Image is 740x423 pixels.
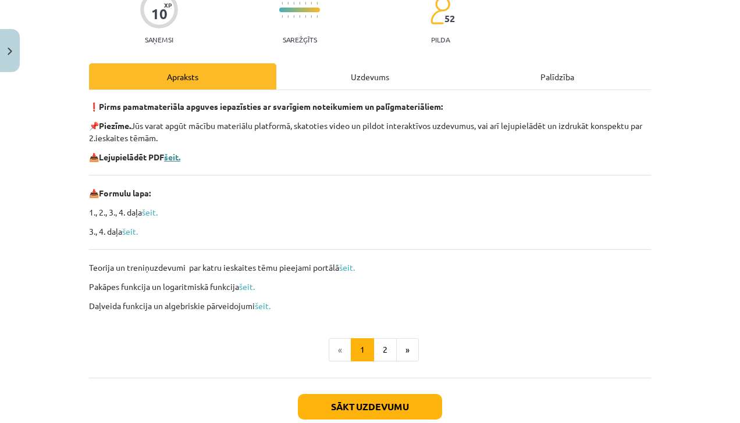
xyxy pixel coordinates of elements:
[464,63,651,89] div: Palīdzība
[396,338,419,361] button: »
[164,2,172,8] span: XP
[316,15,318,18] img: icon-short-line-57e1e144782c952c97e751825c79c345078a6d821885a25fce030b3d8c18986b.svg
[299,2,300,5] img: icon-short-line-57e1e144782c952c97e751825c79c345078a6d821885a25fce030b3d8c18986b.svg
[140,35,178,44] p: Saņemsi
[373,338,397,361] button: 2
[293,2,294,5] img: icon-short-line-57e1e144782c952c97e751825c79c345078a6d821885a25fce030b3d8c18986b.svg
[8,48,12,55] img: icon-close-lesson-0947bae3869378f0d4975bcd49f059093ad1ed9edebbc8119c70593378902aed.svg
[431,35,450,44] p: pilda
[287,2,289,5] img: icon-short-line-57e1e144782c952c97e751825c79c345078a6d821885a25fce030b3d8c18986b.svg
[142,207,158,217] a: šeit.
[444,13,455,24] span: 52
[351,338,374,361] button: 1
[305,2,306,5] img: icon-short-line-57e1e144782c952c97e751825c79c345078a6d821885a25fce030b3d8c18986b.svg
[89,120,651,144] p: 📌 Jūs varat apgūt mācību materiālu platformā, skatoties video un pildot interaktīvos uzdevumus, v...
[99,120,131,131] b: Piezīme.
[282,2,283,5] img: icon-short-line-57e1e144782c952c97e751825c79c345078a6d821885a25fce030b3d8c18986b.svg
[89,63,276,89] div: Apraksts
[305,15,306,18] img: icon-short-line-57e1e144782c952c97e751825c79c345078a6d821885a25fce030b3d8c18986b.svg
[89,300,651,312] p: Daļveida funkcija un algebriskie pārveidojumi
[122,226,138,236] a: šeit.
[276,63,464,89] div: Uzdevums
[316,2,318,5] img: icon-short-line-57e1e144782c952c97e751825c79c345078a6d821885a25fce030b3d8c18986b.svg
[89,261,651,274] p: Teorija un treniņuzdevumi par katru ieskaites tēmu pieejami portālā
[89,101,651,113] p: ❗
[89,206,651,218] p: 1., 2., 3., 4. daļa
[99,152,164,162] b: Lejupielādēt PDF
[151,6,168,22] div: 10
[164,152,180,162] a: šeit.
[311,15,312,18] img: icon-short-line-57e1e144782c952c97e751825c79c345078a6d821885a25fce030b3d8c18986b.svg
[298,394,442,420] button: Sākt uzdevumu
[283,35,317,44] p: Sarežģīts
[239,281,255,292] a: šeit.
[255,300,271,311] a: šeit.
[89,338,651,361] nav: Page navigation example
[89,151,651,163] p: 📥
[282,15,283,18] img: icon-short-line-57e1e144782c952c97e751825c79c345078a6d821885a25fce030b3d8c18986b.svg
[339,262,355,273] a: šeit.
[311,2,312,5] img: icon-short-line-57e1e144782c952c97e751825c79c345078a6d821885a25fce030b3d8c18986b.svg
[99,101,443,112] strong: Pirms pamatmateriāla apguves iepazīsties ar svarīgiem noteikumiem un palīgmateriāliem:
[89,187,651,199] p: 📥
[287,15,289,18] img: icon-short-line-57e1e144782c952c97e751825c79c345078a6d821885a25fce030b3d8c18986b.svg
[299,15,300,18] img: icon-short-line-57e1e144782c952c97e751825c79c345078a6d821885a25fce030b3d8c18986b.svg
[293,15,294,18] img: icon-short-line-57e1e144782c952c97e751825c79c345078a6d821885a25fce030b3d8c18986b.svg
[89,225,651,238] p: 3., 4. daļa
[99,188,151,198] b: Formulu lapa:
[89,281,651,293] p: Pakāpes funkcija un logaritmiskā funkcija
